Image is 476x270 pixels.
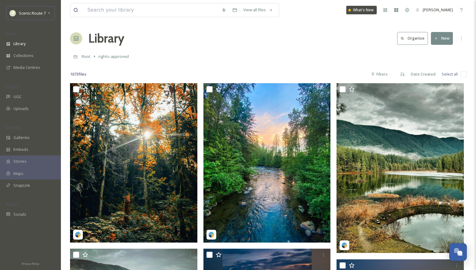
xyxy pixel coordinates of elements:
[13,158,26,164] span: Stories
[13,106,29,112] span: Uploads
[82,54,90,59] span: Root
[88,29,124,48] a: Library
[449,243,467,261] button: Open Chat
[431,32,453,44] button: New
[13,171,23,176] span: Maps
[6,84,19,89] span: COLLECT
[413,4,456,16] a: [PERSON_NAME]
[10,10,16,16] img: SnapSea%20Square%20Logo.png
[346,6,377,14] a: What's New
[13,65,40,70] span: Media Centres
[75,232,81,238] img: snapsea-logo.png
[240,4,276,16] a: View all files
[337,83,464,253] img: rekked_is-5964674.jpg
[341,242,347,248] img: snapsea-logo.png
[13,53,33,59] span: Collections
[13,211,26,217] span: Socials
[423,7,453,12] span: [PERSON_NAME]
[98,54,129,59] span: rights-approved
[22,262,39,266] span: Privacy Policy
[368,68,391,80] div: Filters
[6,31,17,36] span: MEDIA
[6,202,18,207] span: SOCIALS
[203,83,331,243] img: meghancowan1-6060045.jpg
[397,32,431,44] a: Organise
[208,232,214,238] img: snapsea-logo.png
[13,41,26,47] span: Library
[70,83,197,243] img: grantldawsonphotography-17881824073779237.jpeg
[6,125,20,130] span: WIDGETS
[13,135,30,140] span: Galleries
[84,3,218,17] input: Search your library
[13,147,28,152] span: Embeds
[397,32,428,44] button: Organise
[19,10,46,16] span: Scenic Route 7
[82,53,90,60] a: Root
[13,183,30,188] span: SnapLink
[442,71,458,77] span: Select all
[98,53,129,60] a: rights-approved
[70,71,86,77] span: 1673 file s
[13,94,22,100] span: UGC
[408,68,439,80] div: Date Created
[22,260,39,267] a: Privacy Policy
